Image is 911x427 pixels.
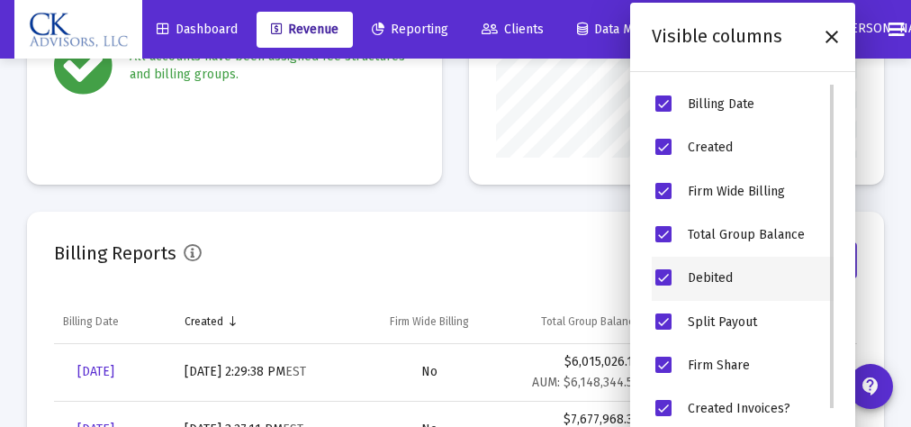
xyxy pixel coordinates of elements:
span: Clients [482,22,544,37]
div: [DATE] 2:29:38 PM [185,363,348,381]
td: Column Created [176,300,357,343]
div: Close [816,21,848,53]
div: All accounts have been assigned fee structures and billing groups. [130,48,415,84]
a: Dashboard [142,12,252,48]
div: Created [185,314,223,329]
div: No [365,363,492,381]
small: AUM: $6,148,344.58 [532,375,640,390]
span: Reporting [372,22,448,37]
span: Dashboard [157,22,238,37]
span: Billing Date [688,96,754,112]
h2: Billing Reports [54,239,176,268]
a: Clients [467,12,558,48]
a: Data Management [563,12,711,48]
a: Revenue [257,12,353,48]
span: Firm Share [688,358,750,373]
span: Data Management [577,22,697,37]
a: [DATE] [63,354,129,390]
button: [PERSON_NAME] [816,11,874,47]
li: Firm Wide Billing [652,170,834,213]
li: Debited [652,257,834,300]
li: Created [652,126,834,169]
div: Visible columns [652,25,782,49]
span: Created Invoices? [688,402,790,417]
div: Billing Date [63,314,119,329]
a: Reporting [357,12,463,48]
li: Total Group Balance [652,213,834,257]
span: Revenue [271,22,338,37]
span: Total Group Balance [688,227,805,242]
mat-icon: contact_support [860,376,881,397]
div: Total Group Balance [541,314,640,329]
li: Firm Share [652,344,834,387]
span: Debited [688,271,733,286]
td: Column Total Group Balance [501,300,649,343]
span: Split Payout [688,314,757,330]
li: Split Payout [652,301,834,344]
span: Firm Wide Billing [688,184,785,199]
span: Created [688,141,733,156]
span: [DATE] [77,364,114,379]
img: Dashboard [28,12,129,48]
div: Firm Wide Billing [390,314,469,329]
li: Billing Date [652,83,834,126]
div: $6,015,026.14 [510,353,640,392]
td: Column Firm Wide Billing [356,300,501,343]
td: Column Billing Date [54,300,176,343]
small: EST [285,364,306,379]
